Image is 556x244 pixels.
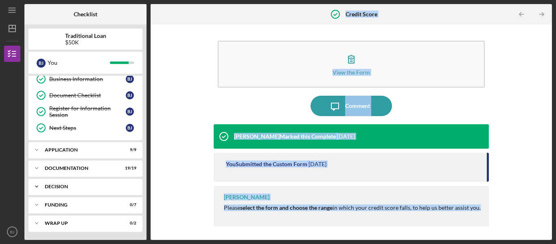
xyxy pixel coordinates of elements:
[234,133,336,140] div: [PERSON_NAME] Marked this Complete
[311,96,392,116] button: Comment
[126,108,134,116] div: B J
[45,147,116,152] div: Application
[74,11,97,18] b: Checklist
[224,194,269,200] div: [PERSON_NAME]
[345,96,370,116] div: Comment
[10,230,14,234] text: BJ
[49,76,126,82] div: Business Information
[122,147,136,152] div: 9 / 9
[309,161,326,167] time: 2025-02-04 17:05
[122,221,136,226] div: 0 / 2
[45,221,116,226] div: Wrap up
[49,92,126,99] div: Document Checklist
[126,124,134,132] div: B J
[218,41,485,88] button: View the Form
[33,120,138,136] a: Next StepsBJ
[65,33,106,39] b: Traditional Loan
[337,133,355,140] time: 2025-02-13 18:38
[48,56,110,70] div: You
[45,202,116,207] div: Funding
[333,69,370,75] div: View the Form
[224,204,481,211] div: Please in which your credit score falls, to help us better assist you.
[49,105,126,118] div: Register for Information Session
[45,166,116,171] div: Documentation
[45,184,132,189] div: Decision
[4,224,20,240] button: BJ
[33,87,138,103] a: Document ChecklistBJ
[126,75,134,83] div: B J
[122,202,136,207] div: 0 / 7
[33,71,138,87] a: Business InformationBJ
[240,204,333,211] strong: select the form and choose the range
[346,11,377,18] b: Credit Score
[122,166,136,171] div: 19 / 19
[226,161,307,167] div: You Submitted the Custom Form
[49,125,126,131] div: Next Steps
[37,59,46,68] div: B J
[65,39,106,46] div: $50K
[126,91,134,99] div: B J
[33,103,138,120] a: Register for Information SessionBJ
